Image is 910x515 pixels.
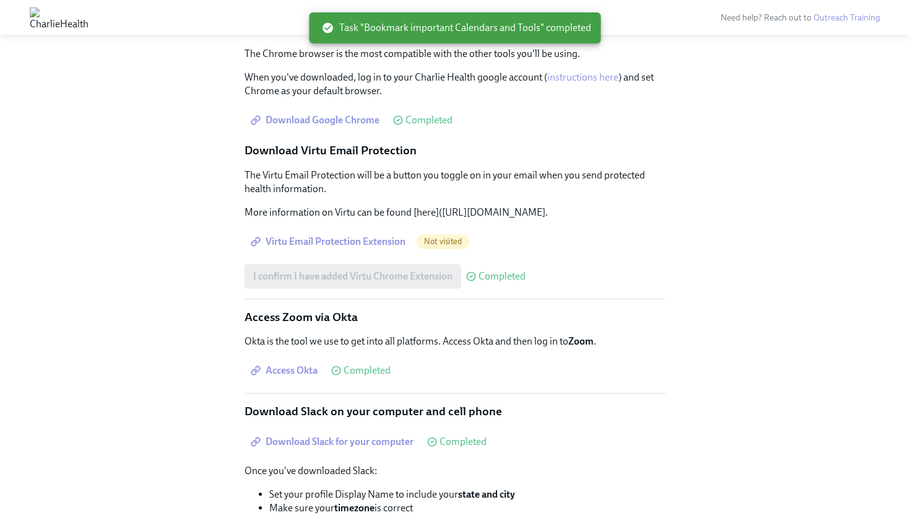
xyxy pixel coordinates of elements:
[245,229,414,254] a: Virtu Email Protection Extension
[253,436,414,448] span: Download Slack for your computer
[245,206,665,219] p: More information on Virtu can be found [here]([URL][DOMAIN_NAME].
[245,429,422,454] a: Download Slack for your computer
[245,143,665,159] p: Download Virtu Email Protection
[245,403,665,420] p: Download Slack on your computer and cell phone
[245,309,665,325] p: Access Zoom via Okta
[253,114,379,126] span: Download Google Chrome
[245,464,665,478] p: Once you've downloaded Slack:
[334,502,375,514] strong: timezone
[245,335,665,348] p: Okta is the tool we use to get into all platforms. Access Okta and then log in to .
[245,358,326,383] a: Access Okta
[417,237,469,246] span: Not visited
[440,437,487,447] span: Completed
[479,271,526,281] span: Completed
[322,21,591,35] span: Task "Bookmark important Calendars and Tools" completed
[30,7,89,27] img: CharlieHealth
[245,71,665,98] p: When you've downloaded, log in to your Charlie Health google account ( ) and set Chrome as your d...
[253,364,318,377] span: Access Okta
[245,169,665,196] p: The Virtu Email Protection will be a button you toggle on in your email when you send protected h...
[813,12,880,23] a: Outreach Training
[458,488,515,500] strong: state and city
[721,12,880,23] span: Need help? Reach out to
[245,47,665,61] p: The Chrome browser is the most compatible with the other tools you'll be using.
[568,335,594,347] strong: Zoom
[245,108,388,133] a: Download Google Chrome
[269,488,665,501] li: Set your profile Display Name to include your
[405,115,453,125] span: Completed
[253,235,405,248] span: Virtu Email Protection Extension
[269,501,665,515] li: Make sure your is correct
[547,71,618,83] a: instructions here
[344,366,391,376] span: Completed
